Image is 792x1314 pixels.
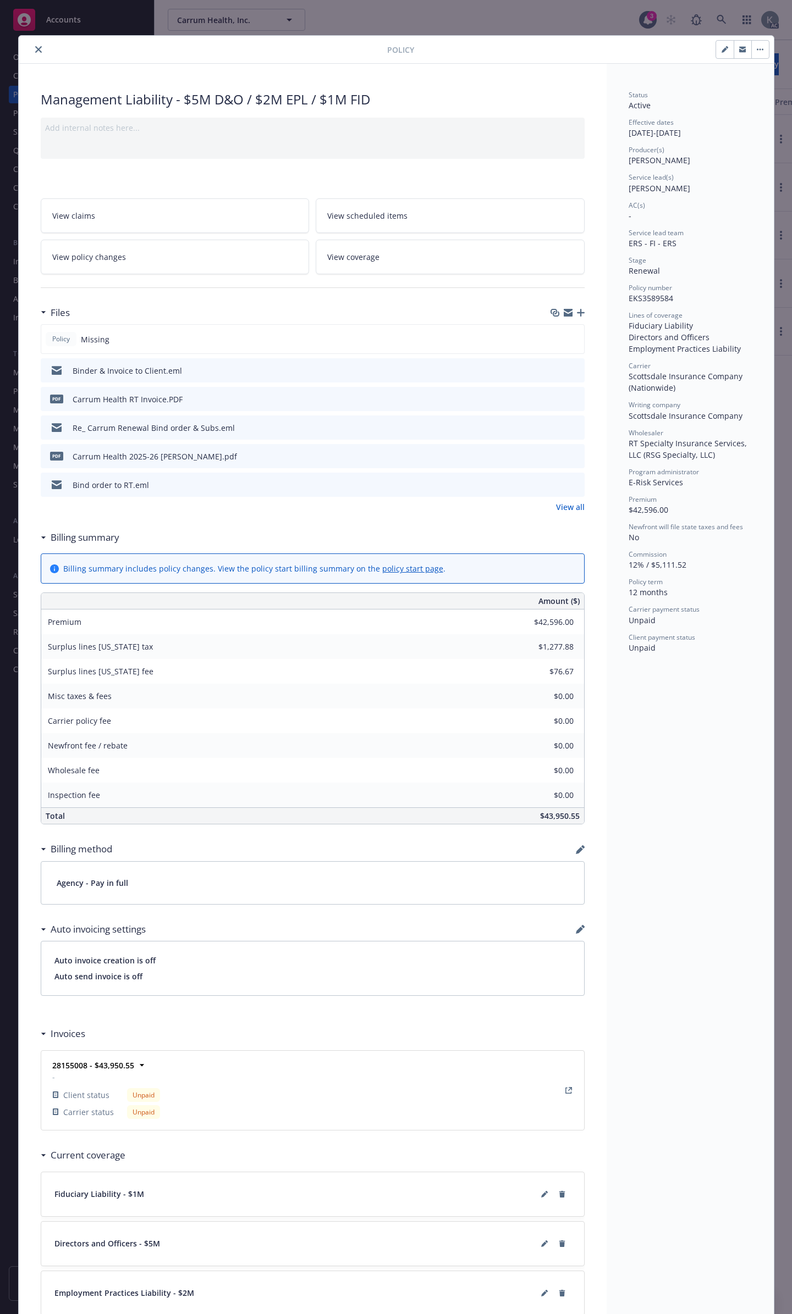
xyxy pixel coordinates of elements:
[41,198,310,233] a: View claims
[316,240,585,274] a: View coverage
[629,642,656,653] span: Unpaid
[127,1105,160,1119] div: Unpaid
[629,504,668,515] span: $42,596.00
[629,495,657,504] span: Premium
[509,787,580,803] input: 0.00
[51,1027,85,1041] h3: Invoices
[81,334,109,345] span: Missing
[51,530,119,545] h3: Billing summary
[50,334,72,344] span: Policy
[629,311,683,320] span: Lines of coverage
[629,559,686,570] span: 12% / $5,111.52
[63,1106,114,1118] span: Carrier status
[629,283,672,292] span: Policy number
[54,1238,160,1249] span: Directors and Officers - $5M
[41,306,70,320] div: Files
[556,501,585,513] a: View all
[629,605,700,614] span: Carrier payment status
[629,201,645,210] span: AC(s)
[387,44,414,56] span: Policy
[629,210,631,221] span: -
[73,422,235,434] div: Re_ Carrum Renewal Bind order & Subs.eml
[629,118,752,138] div: [DATE] - [DATE]
[509,663,580,680] input: 0.00
[629,522,743,531] span: Newfront will file state taxes and fees
[629,532,639,542] span: No
[629,256,646,265] span: Stage
[629,633,695,642] span: Client payment status
[629,550,667,559] span: Commission
[52,1071,160,1083] span: -
[629,467,699,476] span: Program administrator
[41,862,584,904] div: Agency - Pay in full
[41,240,310,274] a: View policy changes
[629,238,676,248] span: ERS - FI - ERS
[629,343,752,354] div: Employment Practices Liability
[629,411,743,421] span: Scottsdale Insurance Company
[570,393,580,405] button: preview file
[553,422,562,434] button: download file
[509,762,580,779] input: 0.00
[553,451,562,462] button: download file
[629,228,684,237] span: Service lead team
[509,713,580,729] input: 0.00
[327,210,408,221] span: View scheduled items
[54,1188,144,1200] span: Fiduciary Liability - $1M
[54,1287,194,1299] span: Employment Practices Liability - $2M
[51,1148,125,1162] h3: Current coverage
[553,365,562,376] button: download file
[570,365,580,376] button: preview file
[73,365,182,376] div: Binder & Invoice to Client.eml
[562,1084,575,1097] a: View Invoice
[629,173,674,182] span: Service lead(s)
[629,615,656,625] span: Unpaid
[63,1089,109,1101] span: Client status
[509,688,580,705] input: 0.00
[629,587,668,597] span: 12 months
[629,155,690,165] span: [PERSON_NAME]
[316,198,585,233] a: View scheduled items
[41,530,119,545] div: Billing summary
[41,1148,125,1162] div: Current coverage
[629,361,651,370] span: Carrier
[538,595,580,607] span: Amount ($)
[382,563,443,574] a: policy start page
[48,691,112,701] span: Misc taxes & fees
[41,922,146,936] div: Auto invoicing settings
[570,451,580,462] button: preview file
[48,740,128,751] span: Newfront fee / rebate
[509,738,580,754] input: 0.00
[48,790,100,800] span: Inspection fee
[629,90,648,99] span: Status
[54,955,571,966] span: Auto invoice creation is off
[52,210,95,221] span: View claims
[629,477,683,487] span: E-Risk Services
[629,265,660,276] span: Renewal
[553,479,562,491] button: download file
[629,320,752,331] div: Fiduciary Liability
[48,666,153,677] span: Surplus lines [US_STATE] fee
[629,118,674,127] span: Effective dates
[41,90,585,109] div: Management Liability - $5M D&O / $2M EPL / $1M FID
[50,395,63,403] span: PDF
[46,811,65,821] span: Total
[570,479,580,491] button: preview file
[48,617,81,627] span: Premium
[327,251,380,263] span: View coverage
[50,452,63,460] span: pdf
[52,251,126,263] span: View policy changes
[629,145,664,154] span: Producer(s)
[73,451,237,462] div: Carrum Health 2025-26 [PERSON_NAME].pdf
[41,1027,85,1041] div: Invoices
[540,811,580,821] span: $43,950.55
[73,479,149,491] div: Bind order to RT.eml
[629,577,663,586] span: Policy term
[629,400,680,409] span: Writing company
[48,716,111,726] span: Carrier policy fee
[570,422,580,434] button: preview file
[54,971,571,982] span: Auto send invoice is off
[52,1060,134,1071] strong: 28155008 - $43,950.55
[553,393,562,405] button: download file
[32,43,45,56] button: close
[41,842,112,856] div: Billing method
